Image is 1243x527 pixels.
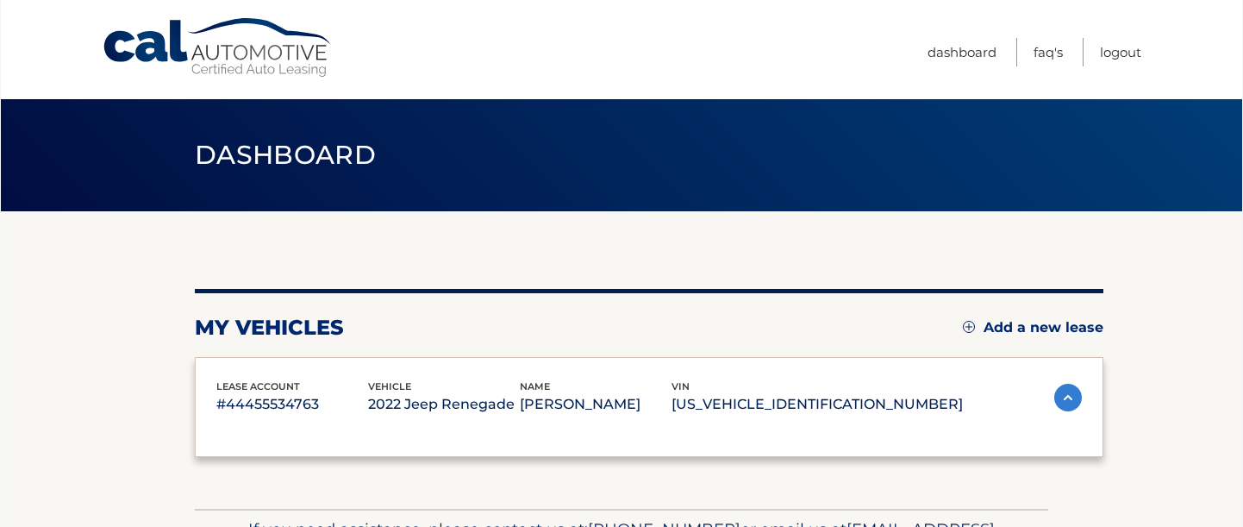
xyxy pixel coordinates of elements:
a: Cal Automotive [102,17,334,78]
img: add.svg [963,321,975,333]
span: lease account [216,380,300,392]
p: 2022 Jeep Renegade [368,392,520,417]
h2: my vehicles [195,315,344,341]
img: accordion-active.svg [1054,384,1082,411]
p: [US_VEHICLE_IDENTIFICATION_NUMBER] [671,392,963,417]
a: Dashboard [928,38,996,66]
p: #44455534763 [216,392,368,417]
span: vin [671,380,690,392]
a: FAQ's [1034,38,1063,66]
a: Add a new lease [963,319,1103,336]
span: Dashboard [195,139,376,171]
span: vehicle [368,380,411,392]
span: name [520,380,550,392]
p: [PERSON_NAME] [520,392,671,417]
a: Logout [1100,38,1141,66]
